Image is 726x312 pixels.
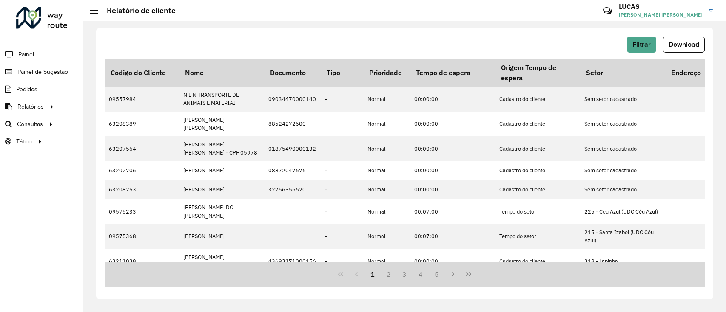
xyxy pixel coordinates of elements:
[321,199,363,224] td: -
[321,112,363,136] td: -
[580,136,665,161] td: Sem setor cadastrado
[580,224,665,249] td: 215 - Santa Izabel (UDC Céu Azul)
[321,161,363,180] td: -
[363,136,410,161] td: Normal
[580,87,665,111] td: Sem setor cadastrado
[321,249,363,273] td: -
[495,59,580,87] th: Origem Tempo de espera
[363,199,410,224] td: Normal
[179,180,264,199] td: [PERSON_NAME]
[598,2,617,20] a: Contato Rápido
[264,249,321,273] td: 43693171000156
[105,224,179,249] td: 09575368
[580,249,665,273] td: 318 - Lapinha
[363,249,410,273] td: Normal
[381,266,397,282] button: 2
[264,112,321,136] td: 88524272600
[179,87,264,111] td: N E N TRANSPORTE DE ANIMAIS E MATERIAI
[410,161,495,180] td: 00:00:00
[105,199,179,224] td: 09575233
[105,180,179,199] td: 63208253
[179,136,264,161] td: [PERSON_NAME] [PERSON_NAME] - CPF 05978
[363,59,410,87] th: Prioridade
[179,224,264,249] td: [PERSON_NAME]
[105,59,179,87] th: Código do Cliente
[669,41,699,48] span: Download
[410,249,495,273] td: 00:00:00
[264,161,321,180] td: 08872047676
[179,112,264,136] td: [PERSON_NAME] [PERSON_NAME]
[580,59,665,87] th: Setor
[580,180,665,199] td: Sem setor cadastrado
[17,67,68,76] span: Painel de Sugestão
[495,224,580,249] td: Tempo do setor
[410,199,495,224] td: 00:07:00
[410,180,495,199] td: 00:00:00
[179,161,264,180] td: [PERSON_NAME]
[580,199,665,224] td: 225 - Ceu Azul (UDC Céu Azul)
[16,137,32,146] span: Tático
[179,59,264,87] th: Nome
[495,136,580,161] td: Cadastro do cliente
[445,266,461,282] button: Next Page
[663,37,705,53] button: Download
[495,161,580,180] td: Cadastro do cliente
[105,87,179,111] td: 09557984
[363,87,410,111] td: Normal
[105,161,179,180] td: 63202706
[495,112,580,136] td: Cadastro do cliente
[105,136,179,161] td: 63207564
[321,180,363,199] td: -
[363,161,410,180] td: Normal
[264,136,321,161] td: 01875490000132
[363,224,410,249] td: Normal
[495,249,580,273] td: Cadastro do cliente
[105,249,179,273] td: 63211038
[321,59,363,87] th: Tipo
[364,266,381,282] button: 1
[179,199,264,224] td: [PERSON_NAME] DO [PERSON_NAME]
[495,87,580,111] td: Cadastro do cliente
[179,249,264,273] td: [PERSON_NAME] 07053229637
[363,112,410,136] td: Normal
[98,6,176,15] h2: Relatório de cliente
[363,180,410,199] td: Normal
[619,3,703,11] h3: LUCAS
[627,37,656,53] button: Filtrar
[495,180,580,199] td: Cadastro do cliente
[321,224,363,249] td: -
[410,59,495,87] th: Tempo de espera
[321,136,363,161] td: -
[16,85,37,94] span: Pedidos
[321,87,363,111] td: -
[264,87,321,111] td: 09034470000140
[264,59,321,87] th: Documento
[18,50,34,59] span: Painel
[410,112,495,136] td: 00:00:00
[105,112,179,136] td: 63208389
[410,136,495,161] td: 00:00:00
[410,87,495,111] td: 00:00:00
[580,161,665,180] td: Sem setor cadastrado
[397,266,413,282] button: 3
[495,199,580,224] td: Tempo do setor
[461,266,477,282] button: Last Page
[429,266,445,282] button: 5
[17,102,44,111] span: Relatórios
[264,180,321,199] td: 32756356620
[17,120,43,129] span: Consultas
[580,112,665,136] td: Sem setor cadastrado
[413,266,429,282] button: 4
[632,41,651,48] span: Filtrar
[619,11,703,19] span: [PERSON_NAME] [PERSON_NAME]
[410,224,495,249] td: 00:07:00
